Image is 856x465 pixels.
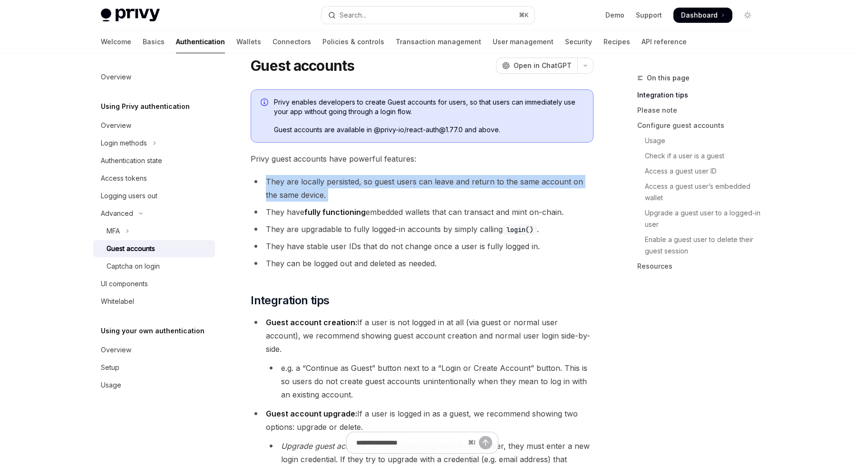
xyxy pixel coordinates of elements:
[101,30,131,53] a: Welcome
[356,432,464,453] input: Ask a question...
[266,361,593,401] li: e.g. a “Continue as Guest” button next to a “Login or Create Account” button. This is so users do...
[101,155,162,166] div: Authentication state
[642,30,687,53] a: API reference
[605,10,624,20] a: Demo
[514,61,572,70] span: Open in ChatGPT
[637,87,763,103] a: Integration tips
[176,30,225,53] a: Authentication
[107,261,160,272] div: Captcha on login
[637,103,763,118] a: Please note
[637,118,763,133] a: Configure guest accounts
[503,224,537,235] code: login()
[93,135,215,152] button: Toggle Login methods section
[101,71,131,83] div: Overview
[272,30,311,53] a: Connectors
[636,10,662,20] a: Support
[93,223,215,240] button: Toggle MFA section
[101,190,157,202] div: Logging users out
[396,30,481,53] a: Transaction management
[274,97,584,116] span: Privy enables developers to create Guest accounts for users, so that users can immediately use yo...
[143,30,165,53] a: Basics
[101,173,147,184] div: Access tokens
[637,164,763,179] a: Access a guest user ID
[266,318,357,327] strong: Guest account creation:
[251,152,593,165] span: Privy guest accounts have powerful features:
[304,207,366,217] strong: fully functioning
[251,205,593,219] li: They have embedded wallets that can transact and mint on-chain.
[340,10,366,21] div: Search...
[101,137,147,149] div: Login methods
[266,409,357,418] strong: Guest account upgrade:
[101,101,190,112] h5: Using Privy authentication
[101,362,119,373] div: Setup
[251,175,593,202] li: They are locally persisted, so guest users can leave and return to the same account on the same d...
[251,293,329,308] span: Integration tips
[251,223,593,236] li: They are upgradable to fully logged-in accounts by simply calling .
[274,125,584,135] span: Guest accounts are available in @privy-io/react-auth@1.77.0 and above.
[496,58,577,74] button: Open in ChatGPT
[93,187,215,204] a: Logging users out
[93,275,215,292] a: UI components
[519,11,529,19] span: ⌘ K
[637,148,763,164] a: Check if a user is a guest
[637,205,763,232] a: Upgrade a guest user to a logged-in user
[251,57,355,74] h1: Guest accounts
[101,120,131,131] div: Overview
[740,8,755,23] button: Toggle dark mode
[93,205,215,222] button: Toggle Advanced section
[93,152,215,169] a: Authentication state
[647,72,690,84] span: On this page
[101,208,133,219] div: Advanced
[637,133,763,148] a: Usage
[236,30,261,53] a: Wallets
[107,225,120,237] div: MFA
[101,278,148,290] div: UI components
[321,7,535,24] button: Open search
[93,293,215,310] a: Whitelabel
[565,30,592,53] a: Security
[637,232,763,259] a: Enable a guest user to delete their guest session
[251,257,593,270] li: They can be logged out and deleted as needed.
[93,68,215,86] a: Overview
[637,179,763,205] a: Access a guest user’s embedded wallet
[101,9,160,22] img: light logo
[101,379,121,391] div: Usage
[93,240,215,257] a: Guest accounts
[93,341,215,358] a: Overview
[673,8,732,23] a: Dashboard
[93,170,215,187] a: Access tokens
[101,296,134,307] div: Whitelabel
[251,316,593,401] li: If a user is not logged in at all (via guest or normal user account), we recommend showing guest ...
[251,240,593,253] li: They have stable user IDs that do not change once a user is fully logged in.
[603,30,630,53] a: Recipes
[93,258,215,275] a: Captcha on login
[107,243,155,254] div: Guest accounts
[637,259,763,274] a: Resources
[101,344,131,356] div: Overview
[93,117,215,134] a: Overview
[93,377,215,394] a: Usage
[261,98,270,108] svg: Info
[93,359,215,376] a: Setup
[681,10,718,20] span: Dashboard
[322,30,384,53] a: Policies & controls
[479,436,492,449] button: Send message
[101,325,204,337] h5: Using your own authentication
[493,30,554,53] a: User management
